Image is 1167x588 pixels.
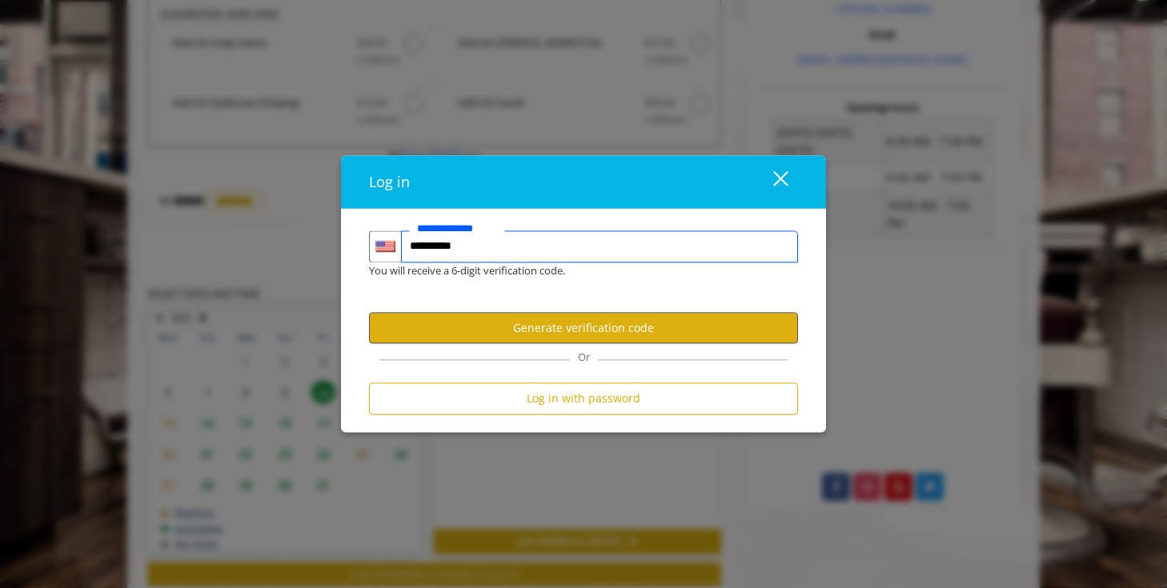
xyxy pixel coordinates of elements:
[369,313,798,344] button: Generate verification code
[744,166,798,198] button: close dialog
[570,350,598,365] span: Or
[357,262,786,279] div: You will receive a 6-digit verification code.
[369,172,410,191] span: Log in
[369,230,401,262] div: Country
[369,383,798,414] button: Log in with password
[755,170,787,194] div: close dialog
